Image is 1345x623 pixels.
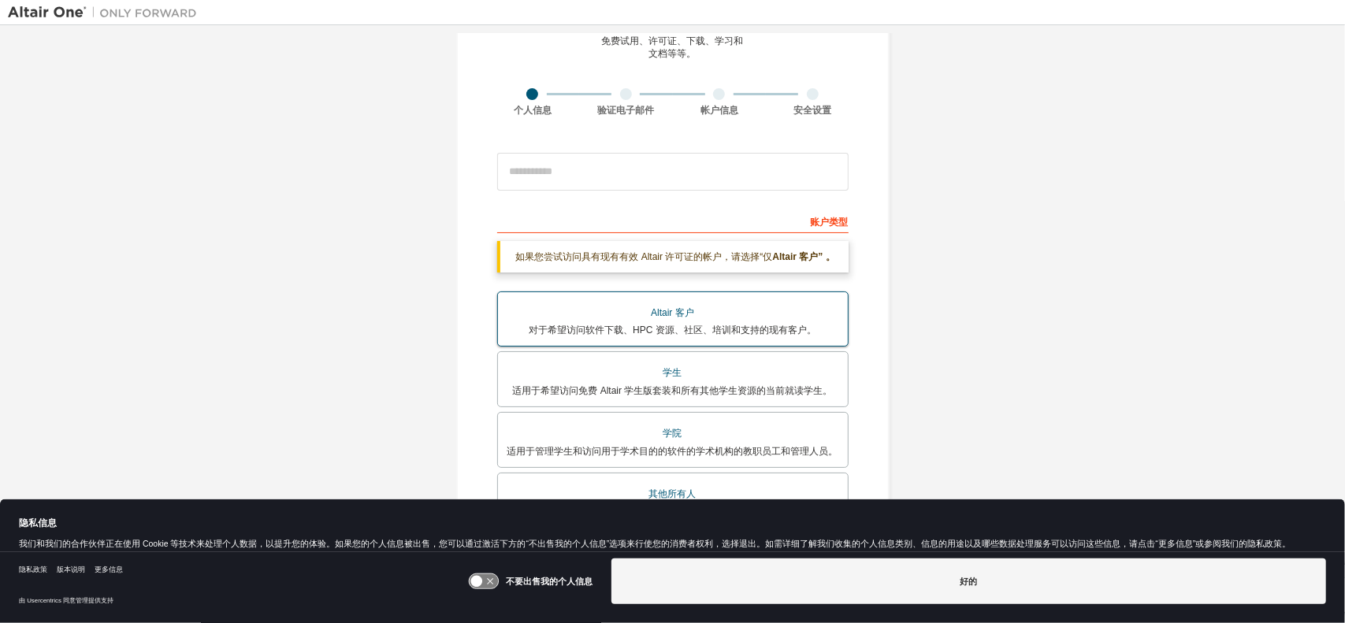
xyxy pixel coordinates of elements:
font: 帐户信息 [700,105,738,116]
font: 免费试用、许可证、下载、学习和 [602,35,744,46]
font: 对于希望访问软件下载、HPC 资源、社区、培训和支持的现有客户。 [529,324,816,336]
font: 验证电子邮件 [597,105,654,116]
font: 账户类型 [811,217,849,228]
font: 适用于管理学生和访问用于学术目的的软件的学术机构的教职员工和管理人员。 [507,446,838,457]
font: 个人信息 [514,105,552,116]
font: Altair 客户” 。 [773,251,835,262]
img: 牵牛星一号 [8,5,205,20]
font: 如果您尝试访问具有现有有效 Altair 许可证的帐户， [516,251,732,262]
font: 文档等等。 [649,48,697,59]
font: Altair 客户 [651,307,694,318]
font: 适用于希望访问免费 Altair 学生版套装和所有其他学生资源的当前就读学生。 [512,385,832,396]
font: 学院 [663,428,682,439]
font: 安全设置 [793,105,831,116]
font: 学生 [663,367,682,378]
font: 其他所有人 [649,488,697,499]
font: 请选择“仅 [732,251,773,262]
